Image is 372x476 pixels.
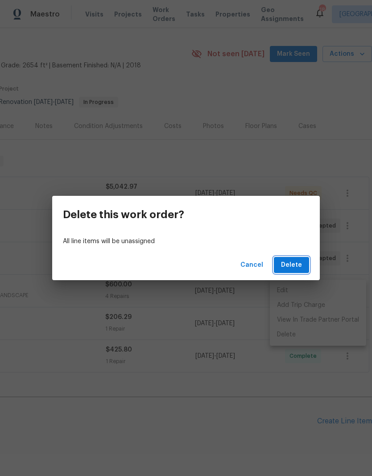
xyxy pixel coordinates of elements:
span: Cancel [240,260,263,271]
span: Delete [281,260,302,271]
button: Cancel [237,257,267,273]
h3: Delete this work order? [63,208,184,221]
p: All line items will be unassigned [63,237,309,246]
button: Delete [274,257,309,273]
